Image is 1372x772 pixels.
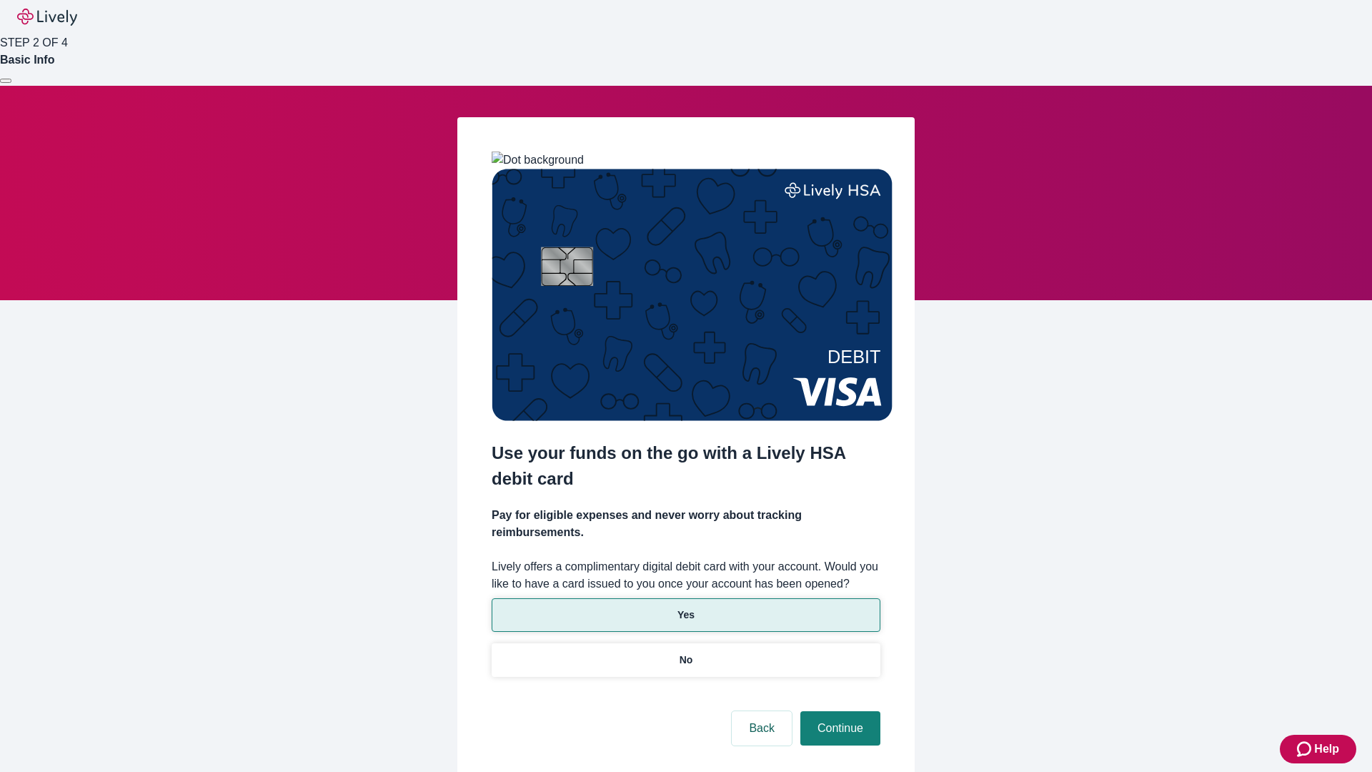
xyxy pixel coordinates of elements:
[1280,735,1356,763] button: Zendesk support iconHelp
[677,608,695,623] p: Yes
[17,9,77,26] img: Lively
[732,711,792,746] button: Back
[492,643,880,677] button: No
[492,152,584,169] img: Dot background
[800,711,880,746] button: Continue
[492,558,880,593] label: Lively offers a complimentary digital debit card with your account. Would you like to have a card...
[680,653,693,668] p: No
[1297,741,1314,758] svg: Zendesk support icon
[492,169,893,421] img: Debit card
[492,440,880,492] h2: Use your funds on the go with a Lively HSA debit card
[492,598,880,632] button: Yes
[492,507,880,541] h4: Pay for eligible expenses and never worry about tracking reimbursements.
[1314,741,1339,758] span: Help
